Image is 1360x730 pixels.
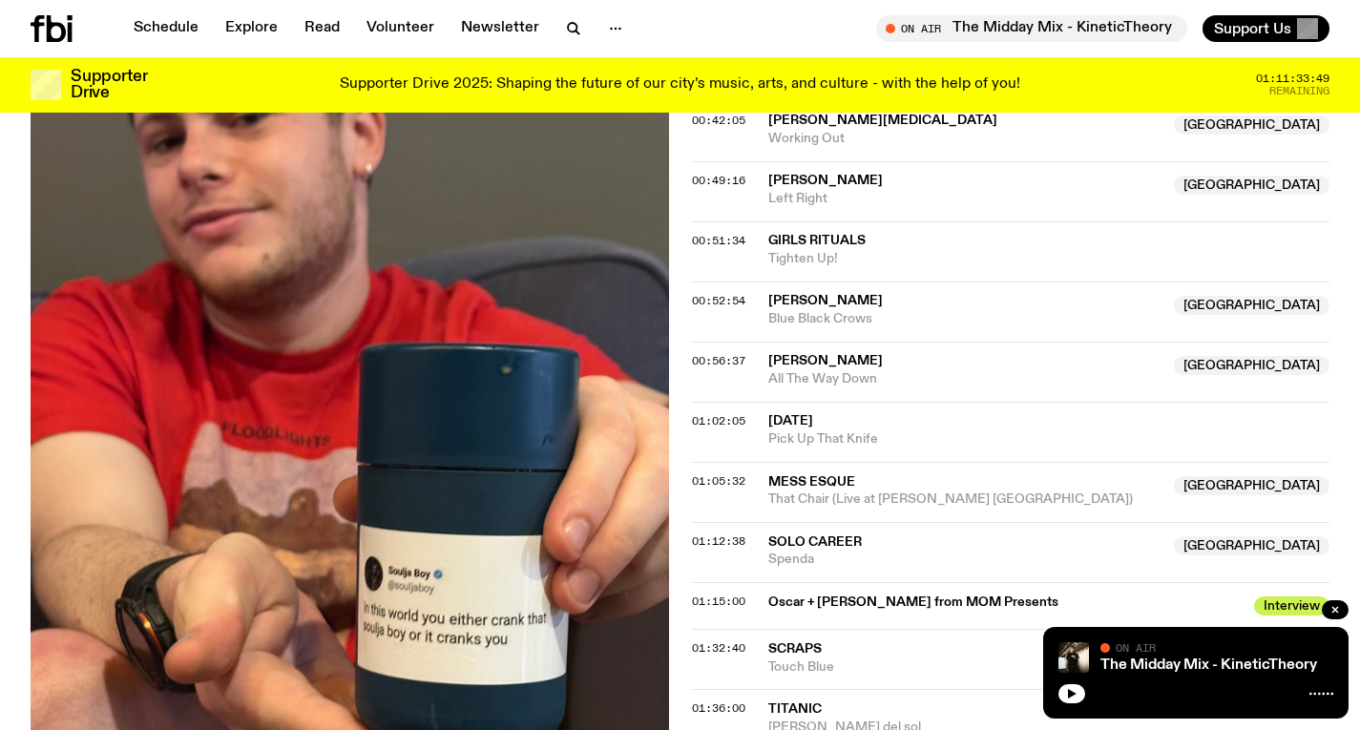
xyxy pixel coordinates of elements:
button: 00:52:54 [692,296,745,306]
span: 01:15:00 [692,594,745,609]
span: Blue Black Crows [768,310,1163,328]
span: [GEOGRAPHIC_DATA] [1174,176,1329,195]
button: 01:02:05 [692,416,745,427]
span: Titanic [768,702,822,716]
span: 01:36:00 [692,700,745,716]
span: On Air [1116,641,1156,654]
span: Pick Up That Knife [768,430,1330,448]
span: Working Out [768,130,1163,148]
button: 01:12:38 [692,536,745,547]
span: [GEOGRAPHIC_DATA] [1174,115,1329,135]
h3: Supporter Drive [71,69,147,101]
span: [PERSON_NAME][MEDICAL_DATA] [768,114,997,127]
button: 01:15:00 [692,596,745,607]
button: 01:36:00 [692,703,745,714]
span: 01:12:38 [692,533,745,549]
button: 01:05:32 [692,476,745,487]
button: On AirThe Midday Mix - KineticTheory [876,15,1187,42]
span: 00:51:34 [692,233,745,248]
span: That Chair (Live at [PERSON_NAME] [GEOGRAPHIC_DATA]) [768,490,1163,509]
span: [GEOGRAPHIC_DATA] [1174,296,1329,315]
span: [PERSON_NAME] [768,294,883,307]
span: [PERSON_NAME] [768,354,883,367]
a: Read [293,15,351,42]
span: 01:05:32 [692,473,745,489]
span: Interview [1254,596,1329,615]
span: 00:52:54 [692,293,745,308]
span: Left Right [768,190,1163,208]
span: 01:32:40 [692,640,745,656]
button: 00:49:16 [692,176,745,186]
button: 00:56:37 [692,356,745,366]
a: The Midday Mix - KineticTheory [1100,657,1317,673]
span: Solo Career [768,535,862,549]
span: 01:11:33:49 [1256,73,1329,84]
a: Explore [214,15,289,42]
span: SCRAPS [768,642,822,656]
span: Tighten Up! [768,250,1330,268]
span: [PERSON_NAME] [768,174,883,187]
span: [GEOGRAPHIC_DATA] [1174,536,1329,555]
button: Support Us [1203,15,1329,42]
span: All The Way Down [768,370,1163,388]
button: 01:32:40 [692,643,745,654]
span: 01:02:05 [692,413,745,428]
span: Touch Blue [768,658,1330,677]
span: 00:56:37 [692,353,745,368]
span: [DATE] [768,414,813,428]
span: Support Us [1214,20,1291,37]
span: [GEOGRAPHIC_DATA] [1174,356,1329,375]
span: 00:42:05 [692,113,745,128]
p: Supporter Drive 2025: Shaping the future of our city’s music, arts, and culture - with the help o... [340,76,1020,94]
span: Mess Esque [768,475,855,489]
button: 00:42:05 [692,115,745,126]
span: Spenda [768,551,1163,569]
a: Volunteer [355,15,446,42]
a: Newsletter [450,15,551,42]
button: 00:51:34 [692,236,745,246]
span: Oscar + [PERSON_NAME] from MOM Presents [768,594,1244,612]
span: Remaining [1269,86,1329,96]
span: 00:49:16 [692,173,745,188]
span: [GEOGRAPHIC_DATA] [1174,476,1329,495]
span: Girls Rituals [768,234,866,247]
a: Schedule [122,15,210,42]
